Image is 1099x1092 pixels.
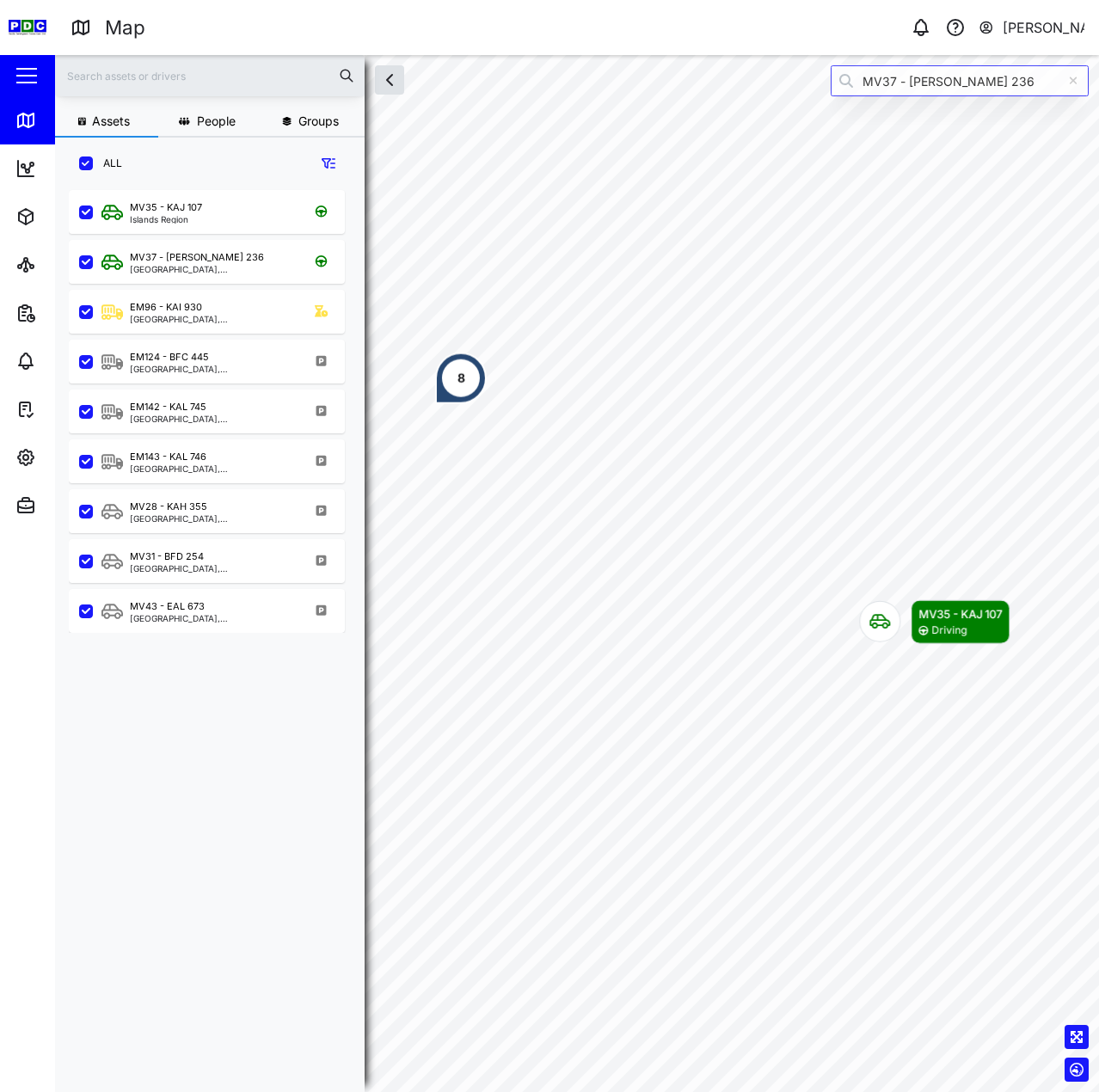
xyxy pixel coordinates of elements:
div: Reports [45,304,103,322]
div: Alarms [45,352,98,371]
div: MV31 - BFD 254 [130,549,204,564]
div: [GEOGRAPHIC_DATA], [GEOGRAPHIC_DATA] [130,315,294,323]
canvas: Map [55,55,1099,1092]
span: Assets [92,115,130,127]
img: Main Logo [9,9,46,46]
input: Search assets or drivers [65,63,354,89]
div: grid [69,184,364,1078]
div: MV43 - EAL 673 [130,599,205,614]
div: MV35 - KAJ 107 [918,605,1002,623]
div: Sites [45,255,86,274]
div: EM124 - BFC 445 [130,350,209,365]
div: [GEOGRAPHIC_DATA], [GEOGRAPHIC_DATA] [130,514,294,523]
div: Assets [45,207,98,226]
div: [GEOGRAPHIC_DATA], [GEOGRAPHIC_DATA] [130,265,294,273]
div: [GEOGRAPHIC_DATA], [GEOGRAPHIC_DATA] [130,614,294,623]
div: [GEOGRAPHIC_DATA], [GEOGRAPHIC_DATA] [130,365,294,373]
div: Driving [931,623,967,639]
span: People [197,115,236,127]
div: Map [45,111,83,130]
div: MV37 - [PERSON_NAME] 236 [130,250,264,265]
div: Islands Region [130,215,202,224]
div: Dashboard [45,159,122,178]
div: [GEOGRAPHIC_DATA], [GEOGRAPHIC_DATA] [130,414,294,423]
div: [GEOGRAPHIC_DATA], [GEOGRAPHIC_DATA] [130,464,294,473]
div: 8 [457,369,464,388]
div: [PERSON_NAME] [1003,17,1085,39]
div: EM142 - KAL 745 [130,400,206,414]
div: EM96 - KAI 930 [130,300,202,315]
div: [GEOGRAPHIC_DATA], [GEOGRAPHIC_DATA] [130,564,294,573]
div: MV35 - KAJ 107 [130,200,202,215]
label: ALL [93,156,122,170]
div: EM143 - KAL 746 [130,450,206,464]
div: Admin [45,496,95,515]
div: Map marker [435,353,487,404]
div: Map [105,13,145,43]
div: Map marker [859,600,1010,644]
button: [PERSON_NAME] [978,15,1085,40]
input: Search by People, Asset, Geozone or Place [831,65,1089,96]
div: Settings [45,448,106,467]
div: MV28 - KAH 355 [130,500,207,514]
span: Groups [298,115,339,127]
div: Tasks [45,400,92,419]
